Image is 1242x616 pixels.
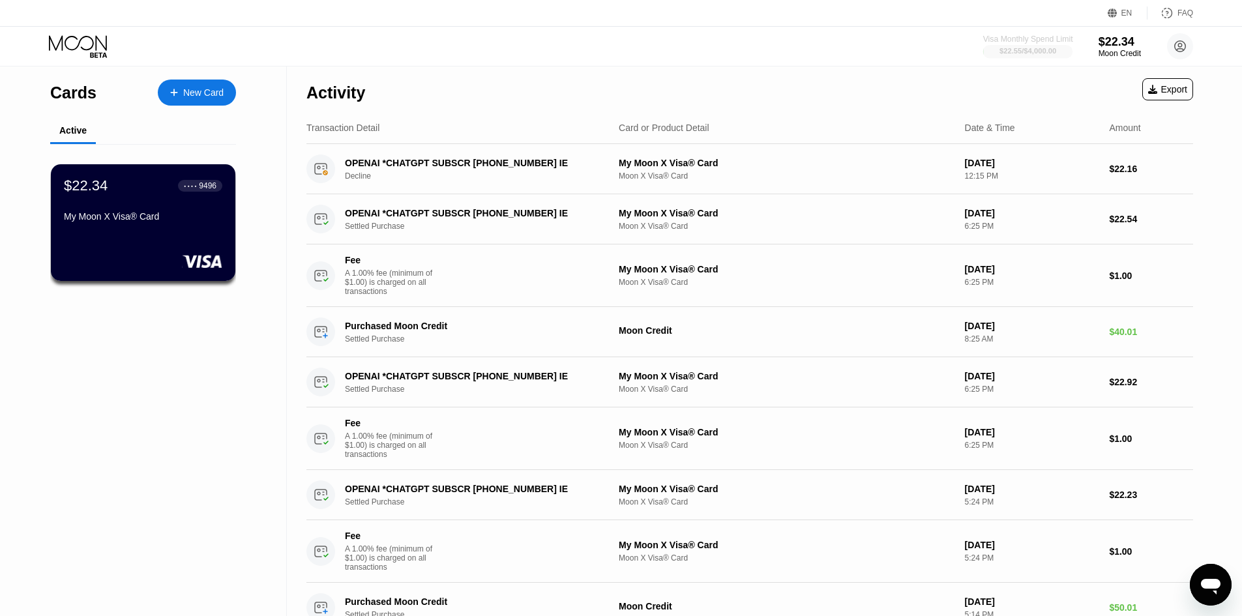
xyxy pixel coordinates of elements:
div: [DATE] [965,158,1099,168]
div: FeeA 1.00% fee (minimum of $1.00) is charged on all transactionsMy Moon X Visa® CardMoon X Visa® ... [306,520,1193,583]
div: ● ● ● ● [184,184,197,188]
div: $1.00 [1109,546,1193,557]
div: $22.55 / $4,000.00 [999,47,1056,55]
div: Purchased Moon Credit [345,321,598,331]
div: 6:25 PM [965,222,1099,231]
div: My Moon X Visa® Card [619,208,954,218]
div: [DATE] [965,427,1099,437]
div: Moon Credit [619,601,954,611]
div: $22.23 [1109,490,1193,500]
div: $22.34● ● ● ●9496My Moon X Visa® Card [51,164,235,281]
div: OPENAI *CHATGPT SUBSCR [PHONE_NUMBER] IE [345,484,598,494]
iframe: Кнопка запуска окна обмена сообщениями [1190,564,1232,606]
div: $22.54 [1109,214,1193,224]
div: Purchased Moon CreditSettled PurchaseMoon Credit[DATE]8:25 AM$40.01 [306,307,1193,357]
div: Moon X Visa® Card [619,497,954,506]
div: [DATE] [965,596,1099,607]
div: My Moon X Visa® Card [619,264,954,274]
div: Visa Monthly Spend Limit [983,35,1073,44]
div: Moon X Visa® Card [619,278,954,287]
div: OPENAI *CHATGPT SUBSCR [PHONE_NUMBER] IE [345,371,598,381]
div: New Card [158,80,236,106]
div: Transaction Detail [306,123,379,133]
div: OPENAI *CHATGPT SUBSCR [PHONE_NUMBER] IE [345,158,598,168]
div: $1.00 [1109,433,1193,444]
div: $22.34 [64,177,108,194]
div: Visa Monthly Spend Limit$22.55/$4,000.00 [984,35,1072,58]
div: Moon X Visa® Card [619,222,954,231]
div: Card or Product Detail [619,123,709,133]
div: OPENAI *CHATGPT SUBSCR [PHONE_NUMBER] IE [345,208,598,218]
div: $50.01 [1109,602,1193,613]
div: My Moon X Visa® Card [619,158,954,168]
div: 9496 [199,181,216,190]
div: $1.00 [1109,271,1193,281]
div: Cards [50,83,96,102]
div: My Moon X Visa® Card [64,211,222,222]
div: $40.01 [1109,327,1193,337]
div: Settled Purchase [345,497,617,506]
div: New Card [183,87,224,98]
div: Purchased Moon Credit [345,596,598,607]
div: FeeA 1.00% fee (minimum of $1.00) is charged on all transactionsMy Moon X Visa® CardMoon X Visa® ... [306,407,1193,470]
div: Moon X Visa® Card [619,441,954,450]
div: Active [59,125,87,136]
div: 5:24 PM [965,497,1099,506]
div: Settled Purchase [345,334,617,344]
div: Amount [1109,123,1140,133]
div: FeeA 1.00% fee (minimum of $1.00) is charged on all transactionsMy Moon X Visa® CardMoon X Visa® ... [306,244,1193,307]
div: [DATE] [965,264,1099,274]
div: [DATE] [965,371,1099,381]
div: EN [1121,8,1132,18]
div: OPENAI *CHATGPT SUBSCR [PHONE_NUMBER] IESettled PurchaseMy Moon X Visa® CardMoon X Visa® Card[DAT... [306,470,1193,520]
div: Fee [345,255,436,265]
div: [DATE] [965,484,1099,494]
div: My Moon X Visa® Card [619,427,954,437]
div: My Moon X Visa® Card [619,371,954,381]
div: A 1.00% fee (minimum of $1.00) is charged on all transactions [345,269,443,296]
div: Moon X Visa® Card [619,171,954,181]
div: Moon X Visa® Card [619,553,954,563]
div: Settled Purchase [345,385,617,394]
div: OPENAI *CHATGPT SUBSCR [PHONE_NUMBER] IEDeclineMy Moon X Visa® CardMoon X Visa® Card[DATE]12:15 P... [306,144,1193,194]
div: FAQ [1177,8,1193,18]
div: 6:25 PM [965,441,1099,450]
div: Fee [345,418,436,428]
div: 12:15 PM [965,171,1099,181]
div: My Moon X Visa® Card [619,540,954,550]
div: $22.92 [1109,377,1193,387]
div: 6:25 PM [965,278,1099,287]
div: Export [1148,84,1187,95]
div: FAQ [1147,7,1193,20]
div: 6:25 PM [965,385,1099,394]
div: Settled Purchase [345,222,617,231]
div: Activity [306,83,365,102]
div: Moon Credit [1099,49,1141,58]
div: $22.34Moon Credit [1099,35,1141,58]
div: A 1.00% fee (minimum of $1.00) is charged on all transactions [345,432,443,459]
div: OPENAI *CHATGPT SUBSCR [PHONE_NUMBER] IESettled PurchaseMy Moon X Visa® CardMoon X Visa® Card[DAT... [306,357,1193,407]
div: [DATE] [965,208,1099,218]
div: 8:25 AM [965,334,1099,344]
div: Fee [345,531,436,541]
div: [DATE] [965,321,1099,331]
div: Export [1142,78,1193,100]
div: Date & Time [965,123,1015,133]
div: $22.34 [1099,35,1141,49]
div: EN [1108,7,1147,20]
div: 5:24 PM [965,553,1099,563]
div: Moon X Visa® Card [619,385,954,394]
div: My Moon X Visa® Card [619,484,954,494]
div: $22.16 [1109,164,1193,174]
div: Decline [345,171,617,181]
div: OPENAI *CHATGPT SUBSCR [PHONE_NUMBER] IESettled PurchaseMy Moon X Visa® CardMoon X Visa® Card[DAT... [306,194,1193,244]
div: [DATE] [965,540,1099,550]
div: Moon Credit [619,325,954,336]
div: A 1.00% fee (minimum of $1.00) is charged on all transactions [345,544,443,572]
